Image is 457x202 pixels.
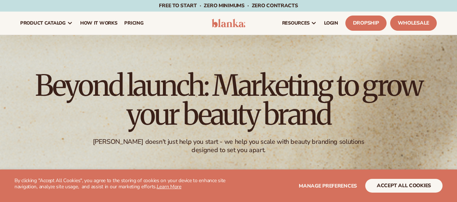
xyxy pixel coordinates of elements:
button: Manage preferences [299,179,357,193]
h1: Beyond launch: Marketing to grow your beauty brand [30,71,427,129]
div: [PERSON_NAME] doesn't just help you start - we help you scale with beauty branding solutions desi... [80,138,377,155]
a: Learn More [157,183,181,190]
span: Free to start · ZERO minimums · ZERO contracts [159,2,298,9]
span: How It Works [80,20,117,26]
img: logo [212,19,246,27]
span: LOGIN [324,20,338,26]
span: Manage preferences [299,182,357,189]
span: pricing [124,20,143,26]
a: How It Works [77,12,121,35]
span: resources [282,20,310,26]
a: pricing [121,12,147,35]
a: Wholesale [390,16,437,31]
a: product catalog [17,12,77,35]
a: resources [279,12,320,35]
button: accept all cookies [365,179,443,193]
span: product catalog [20,20,66,26]
a: Dropship [345,16,387,31]
a: LOGIN [320,12,342,35]
p: By clicking "Accept All Cookies", you agree to the storing of cookies on your device to enhance s... [14,178,229,190]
